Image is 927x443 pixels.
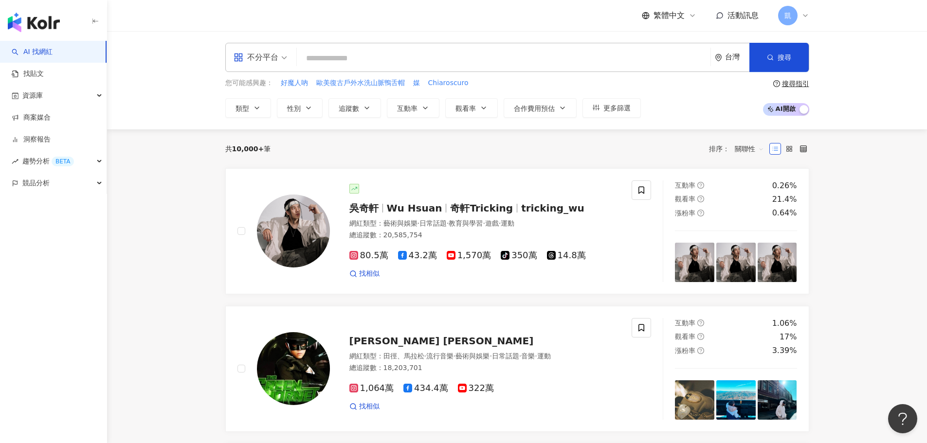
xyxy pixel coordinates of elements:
[277,98,323,118] button: 性別
[8,13,60,32] img: logo
[387,202,442,214] span: Wu Hsuan
[675,319,695,327] span: 互動率
[772,208,797,218] div: 0.64%
[675,195,695,203] span: 觀看率
[654,10,685,21] span: 繁體中文
[772,318,797,329] div: 1.06%
[772,180,797,191] div: 0.26%
[697,347,704,354] span: question-circle
[485,219,499,227] span: 遊戲
[504,98,577,118] button: 合作費用預估
[418,219,419,227] span: ·
[52,157,74,166] div: BETA
[447,219,449,227] span: ·
[349,250,388,261] span: 80.5萬
[280,78,309,89] button: 好魔人吶
[715,54,722,61] span: environment
[12,47,53,57] a: searchAI 找網紅
[675,243,714,282] img: post-image
[749,43,809,72] button: 搜尋
[349,269,380,279] a: 找相似
[716,243,756,282] img: post-image
[397,105,418,112] span: 互動率
[780,332,797,342] div: 17%
[455,352,490,360] span: 藝術與娛樂
[697,182,704,189] span: question-circle
[716,380,756,420] img: post-image
[428,78,469,89] button: Chiaroscuro
[675,181,695,189] span: 互動率
[521,202,584,214] span: tricking_wu
[225,168,809,294] a: KOL Avatar吳奇軒Wu Hsuan奇軒Trickingtricking_wu網紅類型：藝術與娛樂·日常話題·教育與學習·遊戲·運動總追蹤數：20,585,75480.5萬43.2萬1,5...
[428,78,469,88] span: Chiaroscuro
[403,383,448,393] span: 434.4萬
[12,158,18,165] span: rise
[424,352,426,360] span: ·
[234,50,278,65] div: 不分平台
[349,230,620,240] div: 總追蹤數 ： 20,585,754
[675,209,695,217] span: 漲粉率
[349,219,620,229] div: 網紅類型 ：
[387,98,439,118] button: 互動率
[257,332,330,405] img: KOL Avatar
[675,380,714,420] img: post-image
[12,135,51,144] a: 洞察報告
[758,243,797,282] img: post-image
[697,319,704,326] span: question-circle
[535,352,537,360] span: ·
[454,352,455,360] span: ·
[499,219,501,227] span: ·
[675,333,695,340] span: 觀看率
[349,363,620,373] div: 總追蹤數 ： 18,203,701
[225,306,809,432] a: KOL Avatar[PERSON_NAME] [PERSON_NAME]網紅類型：田徑、馬拉松·流行音樂·藝術與娛樂·日常話題·音樂·運動總追蹤數：18,203,7011,064萬434.4萬...
[349,202,379,214] span: 吳奇軒
[675,347,695,354] span: 漲粉率
[413,78,420,89] button: 媒
[426,352,454,360] span: 流行音樂
[339,105,359,112] span: 追蹤數
[281,78,308,88] span: 好魔人吶
[383,219,418,227] span: 藝術與娛樂
[727,11,759,20] span: 活動訊息
[419,219,447,227] span: 日常話題
[697,210,704,216] span: question-circle
[328,98,381,118] button: 追蹤數
[383,352,424,360] span: 田徑、馬拉松
[492,352,519,360] span: 日常話題
[232,145,264,153] span: 10,000+
[537,352,551,360] span: 運動
[514,105,555,112] span: 合作費用預估
[445,98,498,118] button: 觀看率
[257,195,330,267] img: KOL Avatar
[359,269,380,279] span: 找相似
[12,69,44,79] a: 找貼文
[888,404,917,433] iframe: Help Scout Beacon - Open
[778,53,791,61] span: 搜尋
[225,78,273,88] span: 您可能感興趣：
[782,80,809,88] div: 搜尋指引
[316,78,405,89] button: 歐美復古戶外水洗山脈鴨舌帽
[725,53,749,61] div: 台灣
[501,250,537,261] span: 350萬
[22,150,74,172] span: 趨勢分析
[236,105,249,112] span: 類型
[22,172,50,194] span: 競品分析
[772,194,797,205] div: 21.4%
[349,402,380,411] a: 找相似
[547,250,586,261] span: 14.8萬
[521,352,535,360] span: 音樂
[22,85,43,106] span: 資源庫
[697,333,704,340] span: question-circle
[519,352,521,360] span: ·
[697,195,704,202] span: question-circle
[501,219,514,227] span: 運動
[784,10,791,21] span: 凱
[349,352,620,361] div: 網紅類型 ：
[582,98,641,118] button: 更多篩選
[603,104,631,112] span: 更多篩選
[483,219,485,227] span: ·
[12,113,51,123] a: 商案媒合
[234,53,243,62] span: appstore
[225,98,271,118] button: 類型
[287,105,301,112] span: 性別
